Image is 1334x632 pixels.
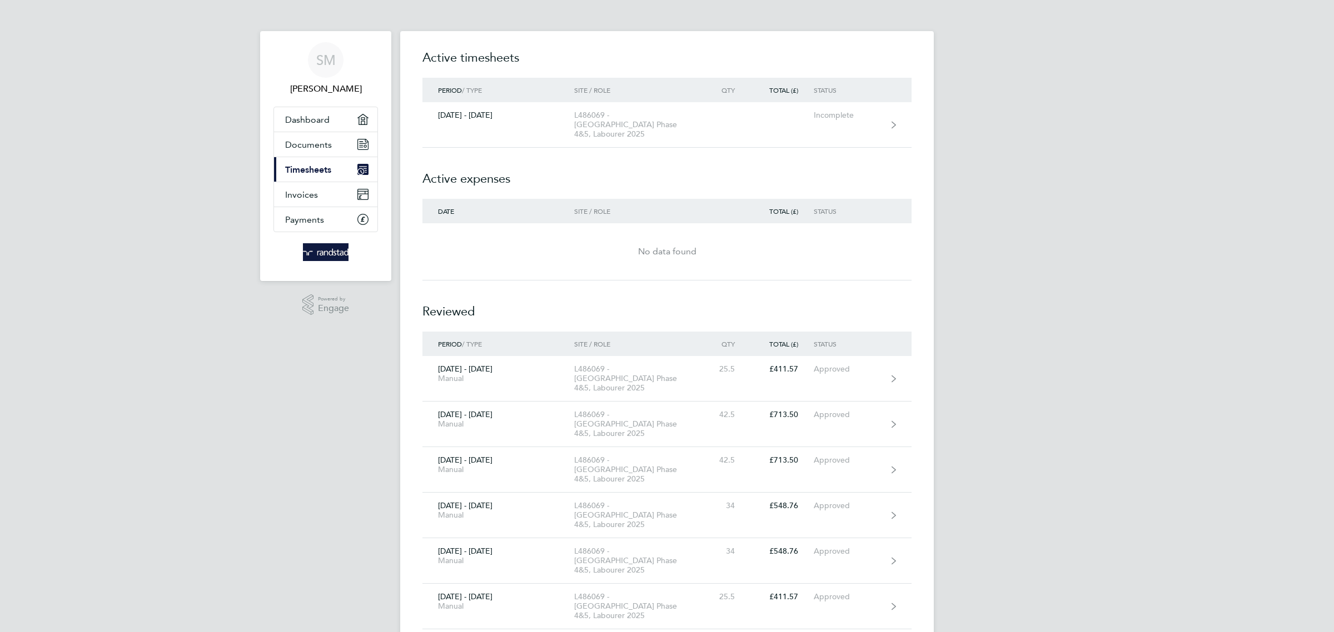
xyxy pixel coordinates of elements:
div: Site / Role [574,340,701,348]
span: Documents [285,139,332,150]
a: [DATE] - [DATE]L486069 - [GEOGRAPHIC_DATA] Phase 4&5, Labourer 2025Incomplete [422,102,912,148]
div: Status [814,86,882,94]
a: [DATE] - [DATE]ManualL486069 - [GEOGRAPHIC_DATA] Phase 4&5, Labourer 202542.5£713.50Approved [422,447,912,493]
a: Timesheets [274,157,377,182]
div: L486069 - [GEOGRAPHIC_DATA] Phase 4&5, Labourer 2025 [574,455,701,484]
span: Period [438,86,462,94]
div: [DATE] - [DATE] [422,111,574,120]
div: [DATE] - [DATE] [422,501,574,520]
div: / Type [422,340,574,348]
div: Date [422,207,574,215]
div: [DATE] - [DATE] [422,592,574,611]
a: Documents [274,132,377,157]
span: Invoices [285,189,318,200]
img: randstad-logo-retina.png [303,243,349,261]
h2: Reviewed [422,280,912,332]
a: [DATE] - [DATE]ManualL486069 - [GEOGRAPHIC_DATA] Phase 4&5, Labourer 202534£548.76Approved [422,538,912,584]
div: Status [814,340,882,348]
div: 42.5 [701,455,750,465]
div: £713.50 [750,410,814,419]
div: Manual [438,556,559,565]
span: Engage [318,304,349,313]
div: 25.5 [701,592,750,601]
a: [DATE] - [DATE]ManualL486069 - [GEOGRAPHIC_DATA] Phase 4&5, Labourer 202534£548.76Approved [422,493,912,538]
div: 42.5 [701,410,750,419]
a: Powered byEngage [302,294,350,315]
div: / Type [422,86,574,94]
div: £548.76 [750,501,814,510]
div: Manual [438,419,559,429]
div: L486069 - [GEOGRAPHIC_DATA] Phase 4&5, Labourer 2025 [574,410,701,438]
a: Go to home page [273,243,378,261]
span: SM [316,53,336,67]
div: Approved [814,546,882,556]
span: Period [438,339,462,348]
a: [DATE] - [DATE]ManualL486069 - [GEOGRAPHIC_DATA] Phase 4&5, Labourer 202542.5£713.50Approved [422,402,912,447]
h2: Active expenses [422,148,912,199]
div: Total (£) [750,86,814,94]
div: Approved [814,410,882,419]
div: [DATE] - [DATE] [422,546,574,565]
div: Approved [814,364,882,374]
div: L486069 - [GEOGRAPHIC_DATA] Phase 4&5, Labourer 2025 [574,501,701,529]
span: Powered by [318,294,349,304]
div: Qty [701,340,750,348]
h2: Active timesheets [422,49,912,78]
div: [DATE] - [DATE] [422,364,574,383]
span: Payments [285,214,324,225]
div: Approved [814,455,882,465]
span: Stephen Mcglenn [273,82,378,96]
nav: Main navigation [260,31,391,281]
div: No data found [422,245,912,258]
span: Dashboard [285,114,330,125]
a: Dashboard [274,107,377,132]
div: Approved [814,501,882,510]
div: £411.57 [750,364,814,374]
div: 34 [701,501,750,510]
a: [DATE] - [DATE]ManualL486069 - [GEOGRAPHIC_DATA] Phase 4&5, Labourer 202525.5£411.57Approved [422,584,912,629]
a: SM[PERSON_NAME] [273,42,378,96]
a: Invoices [274,182,377,207]
div: £713.50 [750,455,814,465]
div: Site / Role [574,86,701,94]
a: Payments [274,207,377,232]
div: Manual [438,374,559,383]
div: L486069 - [GEOGRAPHIC_DATA] Phase 4&5, Labourer 2025 [574,592,701,620]
div: L486069 - [GEOGRAPHIC_DATA] Phase 4&5, Labourer 2025 [574,546,701,575]
div: 34 [701,546,750,556]
div: Status [814,207,882,215]
div: Manual [438,601,559,611]
div: £548.76 [750,546,814,556]
div: Approved [814,592,882,601]
div: Incomplete [814,111,882,120]
div: [DATE] - [DATE] [422,455,574,474]
div: L486069 - [GEOGRAPHIC_DATA] Phase 4&5, Labourer 2025 [574,111,701,139]
div: 25.5 [701,364,750,374]
div: Site / Role [574,207,701,215]
div: Manual [438,510,559,520]
div: [DATE] - [DATE] [422,410,574,429]
div: L486069 - [GEOGRAPHIC_DATA] Phase 4&5, Labourer 2025 [574,364,701,393]
div: Qty [701,86,750,94]
div: £411.57 [750,592,814,601]
a: [DATE] - [DATE]ManualL486069 - [GEOGRAPHIC_DATA] Phase 4&5, Labourer 202525.5£411.57Approved [422,356,912,402]
div: Manual [438,465,559,474]
span: Timesheets [285,164,331,175]
div: Total (£) [750,340,814,348]
div: Total (£) [750,207,814,215]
